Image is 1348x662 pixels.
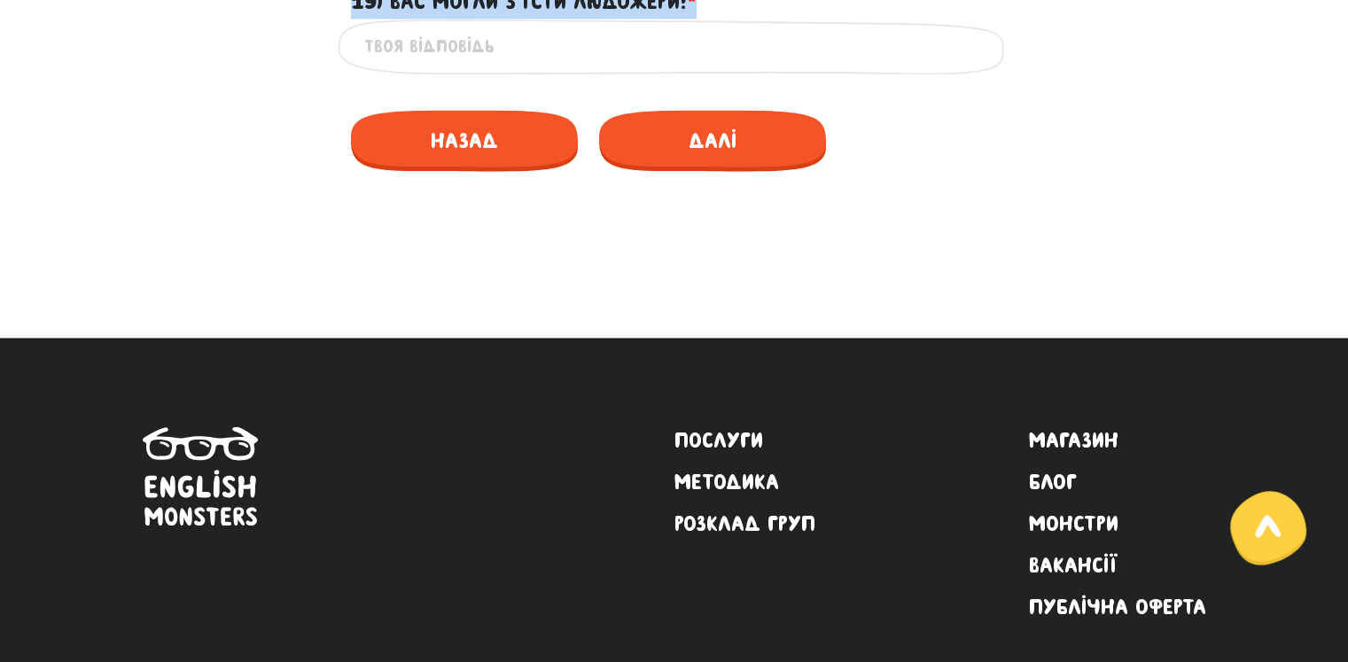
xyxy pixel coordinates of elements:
a: Розклад груп [674,510,815,535]
input: Твоя відповідь [364,27,985,66]
a: Послуги [674,426,815,452]
span: Далі [599,110,826,171]
a: Монстри [1029,510,1206,535]
a: Блог [1029,468,1206,494]
a: Публічна оферта [1029,593,1206,619]
img: English Monsters [143,426,258,526]
a: Методика [674,468,815,494]
a: Магазин [1029,426,1206,452]
span: Назад [351,110,578,171]
a: Вакансії [1029,551,1206,577]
